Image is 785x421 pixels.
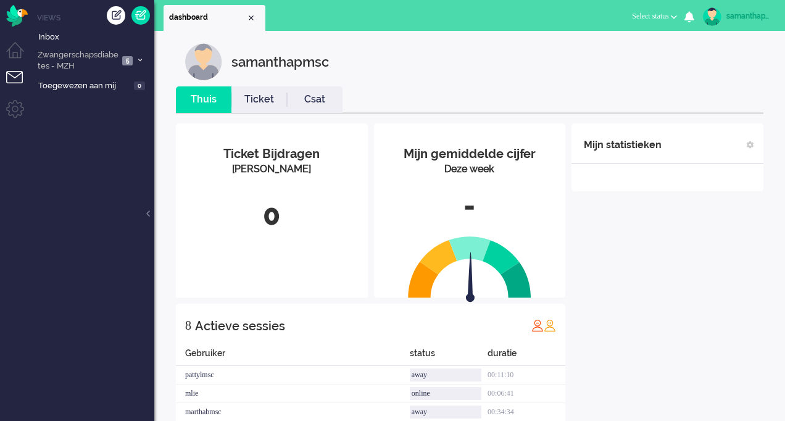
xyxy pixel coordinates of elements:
a: Inbox [36,30,154,43]
div: samanthapmsc [231,43,329,80]
li: Admin menu [6,100,34,128]
div: status [410,347,488,366]
div: online [410,387,481,400]
li: Dashboard [164,5,265,31]
a: Ticket [231,93,287,107]
a: Quick Ticket [131,6,150,25]
a: Thuis [176,93,231,107]
a: Omnidesk [6,8,28,17]
img: profile_orange.svg [544,319,556,331]
img: profile_red.svg [531,319,544,331]
div: duratie [488,347,565,366]
div: Close tab [246,13,256,23]
div: Ticket Bijdragen [185,145,359,163]
img: avatar [703,7,721,26]
li: Ticket [231,86,287,113]
div: 8 [185,313,191,338]
span: Select status [632,12,669,20]
li: Dashboard menu [6,42,34,70]
div: 0 [185,195,359,236]
a: samanthapmsc [700,7,773,26]
span: 5 [122,56,133,65]
div: Creëer ticket [107,6,125,25]
button: Select status [625,7,684,25]
div: Deze week [383,162,557,177]
span: Toegewezen aan mij [38,80,130,92]
li: Views [37,12,154,23]
div: [PERSON_NAME] [185,162,359,177]
div: Actieve sessies [195,314,285,338]
span: Zwangerschapsdiabetes - MZH [36,49,118,72]
li: Thuis [176,86,231,113]
img: customer.svg [185,43,222,80]
img: semi_circle.svg [408,236,531,298]
li: Tickets menu [6,71,34,99]
div: - [383,186,557,227]
div: away [410,406,481,419]
div: away [410,369,481,381]
span: Inbox [38,31,154,43]
li: Csat [287,86,343,113]
span: 0 [134,81,145,91]
div: 00:06:41 [488,385,565,403]
li: Select status [625,4,684,31]
div: mlie [176,385,410,403]
img: flow_omnibird.svg [6,5,28,27]
a: Csat [287,93,343,107]
div: Gebruiker [176,347,410,366]
div: 00:11:10 [488,366,565,385]
div: samanthapmsc [726,10,773,22]
a: Toegewezen aan mij 0 [36,78,154,92]
div: pattylmsc [176,366,410,385]
img: arrow.svg [444,252,497,305]
span: dashboard [169,12,246,23]
div: Mijn statistieken [584,133,662,157]
div: Mijn gemiddelde cijfer [383,145,557,163]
